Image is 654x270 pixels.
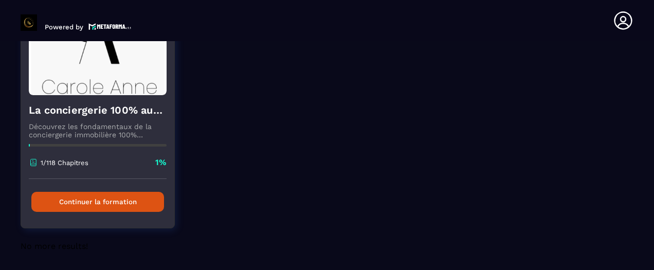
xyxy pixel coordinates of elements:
p: Powered by [45,23,83,31]
p: Découvrez les fondamentaux de la conciergerie immobilière 100% automatisée. Cette formation est c... [29,122,167,139]
img: logo-branding [21,14,37,31]
button: Continuer la formation [31,192,164,212]
p: 1/118 Chapitres [41,159,88,167]
span: No more results! [21,241,88,251]
h4: La conciergerie 100% automatisée [29,103,167,117]
p: 1% [155,157,167,168]
img: logo [88,22,132,31]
